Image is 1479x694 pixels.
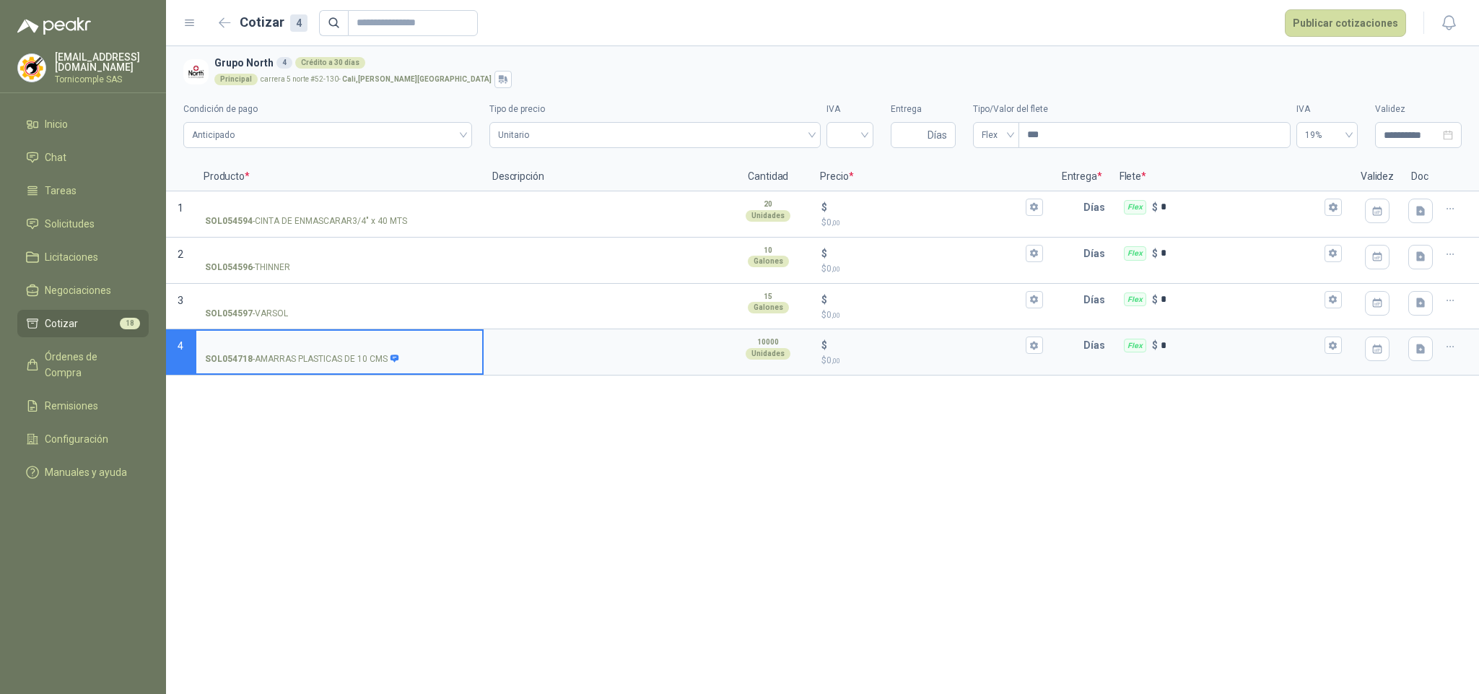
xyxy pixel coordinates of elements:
div: Unidades [746,210,790,222]
p: carrera 5 norte #52-130 - [261,76,492,83]
button: Publicar cotizaciones [1285,9,1406,37]
p: - CINTA DE ENMASCARAR3/4" x 40 MTS [205,214,407,228]
input: SOL054718-AMARRAS PLASTICAS DE 10 CMS [205,340,474,351]
p: Producto [195,162,484,191]
input: Flex $ [1161,248,1322,259]
span: Tareas [45,183,77,199]
button: $$0,00 [1026,337,1043,354]
p: Precio [811,162,1052,191]
p: $ [821,308,1042,322]
input: $$0,00 [830,201,1022,212]
button: $$0,00 [1026,245,1043,262]
button: $$0,00 [1026,199,1043,216]
a: Inicio [17,110,149,138]
span: Unitario [498,124,813,146]
a: Licitaciones [17,243,149,271]
button: Flex $ [1325,199,1342,216]
span: ,00 [832,219,840,227]
p: $ [821,292,827,308]
a: Remisiones [17,392,149,420]
input: $$0,00 [830,248,1022,259]
a: Configuración [17,425,149,453]
strong: SOL054596 [205,261,253,274]
p: - VARSOL [205,307,288,321]
label: Condición de pago [183,103,472,116]
p: Días [1083,285,1111,314]
div: Flex [1124,339,1146,353]
input: Flex $ [1161,201,1322,212]
p: $ [1152,337,1158,353]
label: Entrega [891,103,956,116]
p: Días [1083,239,1111,268]
button: Flex $ [1325,337,1342,354]
a: Manuales y ayuda [17,459,149,486]
p: $ [1152,292,1158,308]
span: 2 [178,248,183,260]
label: Tipo/Valor del flete [973,103,1291,116]
span: 0 [826,217,840,227]
p: $ [821,354,1042,368]
strong: SOL054718 [205,352,253,366]
p: $ [1152,246,1158,261]
p: Descripción [484,162,725,191]
strong: SOL054594 [205,214,253,228]
span: Negociaciones [45,282,111,298]
button: Flex $ [1325,291,1342,308]
h2: Cotizar [240,12,307,32]
span: Chat [45,149,66,165]
p: Validez [1352,162,1402,191]
p: [EMAIL_ADDRESS][DOMAIN_NAME] [55,52,149,72]
span: 19% [1305,124,1349,146]
p: - THINNER [205,261,290,274]
span: Remisiones [45,398,98,414]
label: IVA [1296,103,1358,116]
img: Logo peakr [17,17,91,35]
span: 0 [826,310,840,320]
span: Órdenes de Compra [45,349,135,381]
button: $$0,00 [1026,291,1043,308]
input: SOL054594-CINTA DE ENMASCARAR3/4" x 40 MTS [205,202,474,213]
span: 0 [826,264,840,274]
div: Galones [748,256,789,267]
span: Flex [982,124,1011,146]
a: Negociaciones [17,277,149,304]
div: 4 [290,14,307,32]
span: 0 [826,355,840,365]
label: Validez [1375,103,1462,116]
a: Tareas [17,177,149,204]
input: $$0,00 [830,294,1022,305]
strong: SOL054597 [205,307,253,321]
h3: Grupo North [214,55,1456,71]
input: Flex $ [1161,340,1322,351]
p: 10000 [757,337,779,348]
span: Inicio [45,116,68,132]
p: Flete [1111,162,1352,191]
a: Cotizar18 [17,310,149,337]
div: Crédito a 30 días [295,57,365,69]
input: SOL054597-VARSOL [205,295,474,305]
p: Días [1083,331,1111,360]
p: Tornicomple SAS [55,75,149,84]
input: $$0,00 [830,340,1022,351]
p: Doc [1402,162,1439,191]
span: Cotizar [45,316,78,331]
p: $ [821,337,827,353]
span: 18 [120,318,140,329]
button: Flex $ [1325,245,1342,262]
p: 15 [764,291,772,303]
span: ,00 [832,265,840,273]
span: 4 [178,340,183,352]
p: Días [1083,193,1111,222]
label: IVA [826,103,873,116]
span: ,00 [832,311,840,319]
input: SOL054596-THINNER [205,248,474,259]
img: Company Logo [183,59,209,84]
label: Tipo de precio [489,103,821,116]
p: $ [821,216,1042,230]
div: Galones [748,302,789,313]
div: Unidades [746,348,790,360]
p: Entrega [1053,162,1111,191]
span: Días [928,123,947,147]
p: - AMARRAS PLASTICAS DE 10 CMS [205,352,399,366]
p: $ [821,262,1042,276]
